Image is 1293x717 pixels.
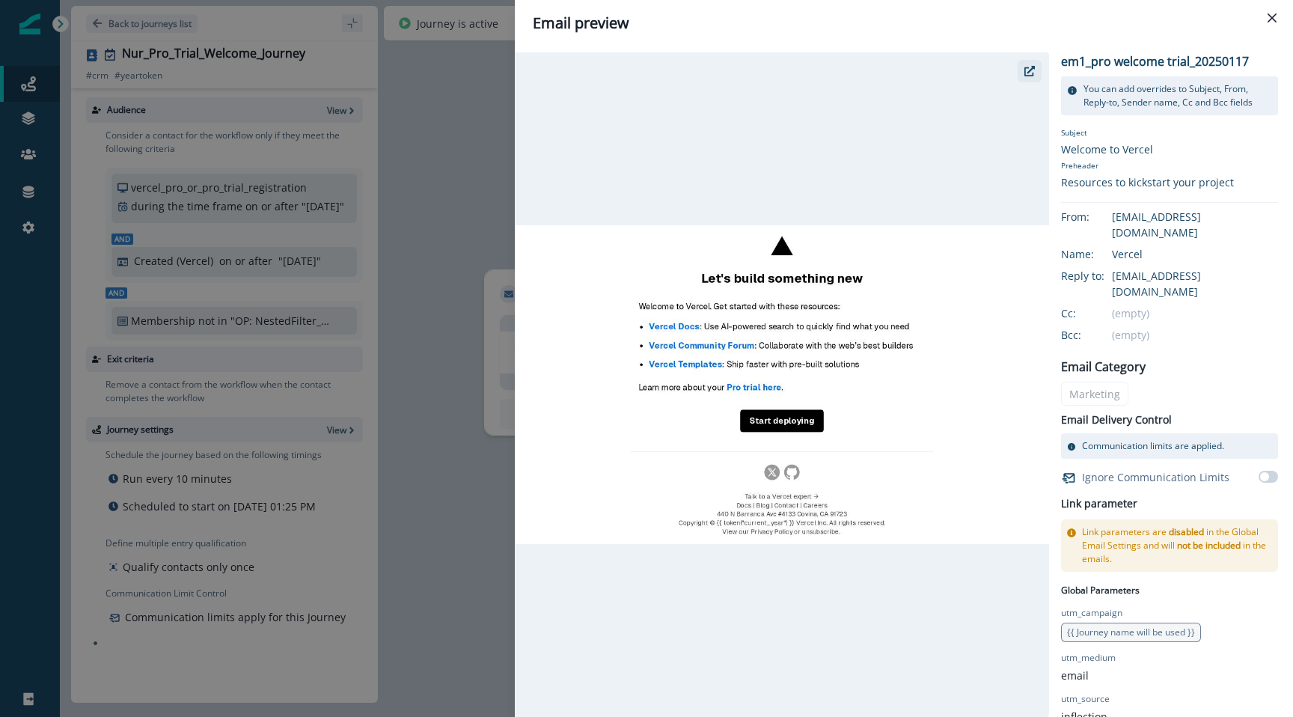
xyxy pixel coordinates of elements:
div: [EMAIL_ADDRESS][DOMAIN_NAME] [1112,268,1278,299]
img: email asset unavailable [515,225,1049,545]
span: not be included [1177,539,1241,552]
div: Name: [1061,246,1136,262]
button: Close [1260,6,1284,30]
span: {{ Journey name will be used }} [1067,626,1195,638]
div: From: [1061,209,1136,225]
p: utm_source [1061,692,1110,706]
p: You can add overrides to Subject, From, Reply-to, Sender name, Cc and Bcc fields [1083,82,1272,109]
div: (empty) [1112,305,1278,321]
div: Reply to: [1061,268,1136,284]
p: Global Parameters [1061,581,1140,597]
h2: Link parameter [1061,495,1137,513]
p: Subject [1061,127,1234,141]
div: Resources to kickstart your project [1061,174,1234,190]
div: Vercel [1112,246,1278,262]
div: Bcc: [1061,327,1136,343]
p: Preheader [1061,157,1234,174]
span: disabled [1169,525,1204,538]
p: Link parameters are in the Global Email Settings and will in the emails. [1082,525,1272,566]
div: (empty) [1112,327,1278,343]
div: [EMAIL_ADDRESS][DOMAIN_NAME] [1112,209,1278,240]
div: Email preview [533,12,1275,34]
div: Cc: [1061,305,1136,321]
p: utm_campaign [1061,606,1122,620]
p: em1_pro welcome trial_20250117 [1061,52,1249,70]
p: utm_medium [1061,651,1116,665]
div: Welcome to Vercel [1061,141,1234,157]
p: email [1061,668,1089,683]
